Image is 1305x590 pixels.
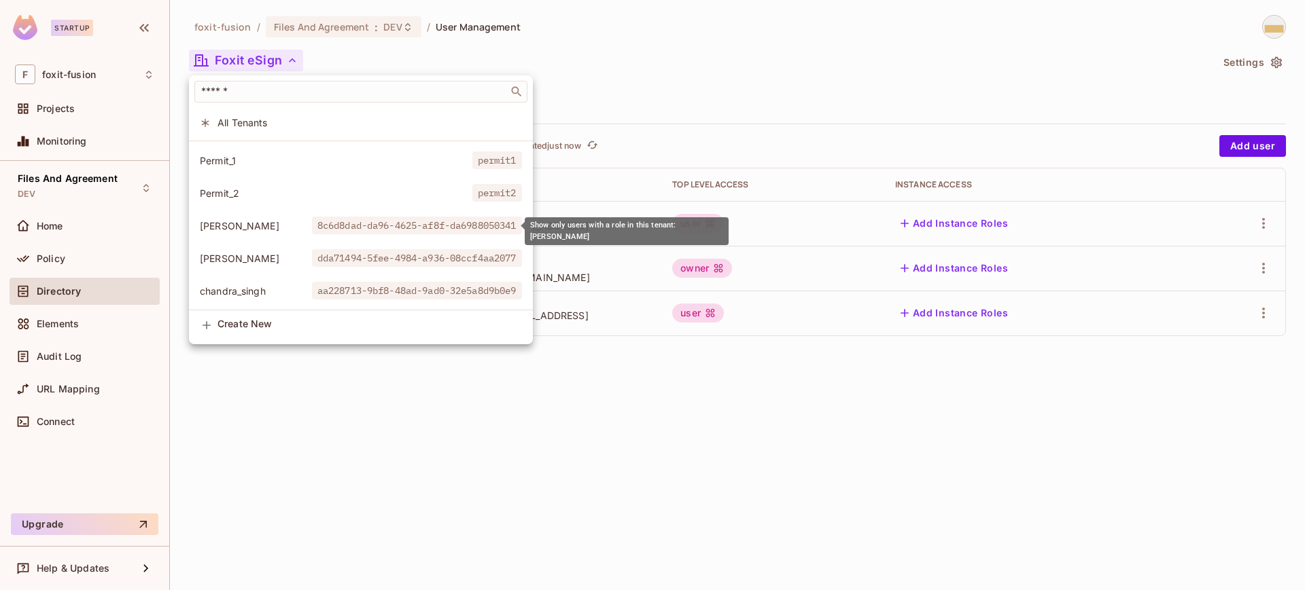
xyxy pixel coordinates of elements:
[217,116,522,129] span: All Tenants
[217,318,522,329] span: Create New
[189,179,533,208] div: Show only users with a role in this tenant: Permit_2
[200,219,312,232] span: [PERSON_NAME]
[200,252,312,265] span: [PERSON_NAME]
[189,146,533,175] div: Show only users with a role in this tenant: Permit_1
[312,282,522,299] span: aa228713-9bf8-48ad-9ad0-32e5a8d9b0e9
[312,249,522,267] span: dda71494-5fee-4984-a936-08ccf4aa2077
[189,244,533,273] div: Show only users with a role in this tenant: alejandro
[472,151,522,169] span: permit1
[189,211,533,240] div: Show only users with a role in this tenant: alejandro
[472,184,522,202] span: permit2
[200,154,472,167] span: Permit_1
[189,276,533,306] div: Show only users with a role in this tenant: chandra_singh
[189,308,533,337] div: Show only users with a role in this tenant: g_dwivedi
[312,217,522,234] span: 8c6d8dad-da96-4625-af8f-da6988050341
[200,284,312,297] span: chandra_singh
[525,217,729,245] div: Show only users with a role in this tenant: [PERSON_NAME]
[200,187,472,200] span: Permit_2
